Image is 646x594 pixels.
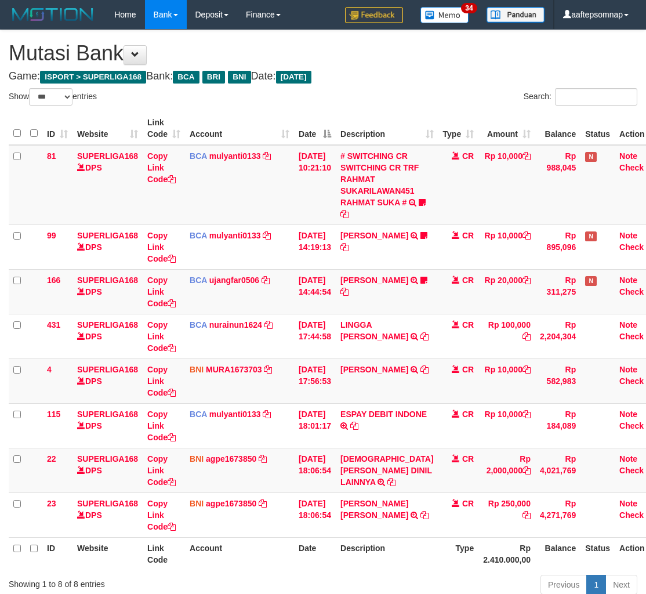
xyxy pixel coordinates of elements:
a: Copy # SWITCHING CR SWITCHING CR TRF RAHMAT SUKARILAWAN451 RAHMAT SUKA # to clipboard [340,209,349,219]
a: mulyanti0133 [209,410,261,419]
th: ID: activate to sort column ascending [42,112,72,145]
a: Copy agpe1673850 to clipboard [259,454,267,463]
a: Copy mulyanti0133 to clipboard [263,151,271,161]
a: SUPERLIGA168 [77,231,138,240]
a: Copy Rp 10,000 to clipboard [522,231,531,240]
td: Rp 988,045 [535,145,580,225]
span: Has Note [585,276,597,286]
a: Copy DENIS ARIA NANDA to clipboard [420,510,429,520]
span: CR [462,499,474,508]
a: mulyanti0133 [209,231,261,240]
a: Note [619,151,637,161]
a: Note [619,276,637,285]
td: [DATE] 18:06:54 [294,492,336,537]
a: ESPAY DEBIT INDONE [340,410,427,419]
a: Copy LINGGA ADITYA PRAT to clipboard [420,332,429,341]
a: Check [619,466,644,475]
td: Rp 582,983 [535,358,580,403]
a: Copy MUHAMMAD REZA to clipboard [340,242,349,252]
th: Balance [535,112,580,145]
a: Copy Rp 10,000 to clipboard [522,410,531,419]
a: # SWITCHING CR SWITCHING CR TRF RAHMAT SUKARILAWAN451 RAHMAT SUKA # [340,151,419,207]
a: Note [619,499,637,508]
a: Copy Rp 250,000 to clipboard [522,510,531,520]
td: Rp 10,000 [478,224,535,269]
a: Copy ESPAY DEBIT INDONE to clipboard [350,421,358,430]
td: DPS [72,403,143,448]
span: CR [462,320,474,329]
a: SUPERLIGA168 [77,365,138,374]
span: BRI [202,71,225,84]
td: DPS [72,269,143,314]
a: agpe1673850 [206,454,256,463]
a: Check [619,421,644,430]
td: Rp 250,000 [478,492,535,537]
th: Account [185,537,294,570]
td: Rp 4,021,769 [535,448,580,492]
a: Note [619,454,637,463]
span: 99 [47,231,56,240]
th: Website [72,537,143,570]
a: Copy Rp 10,000 to clipboard [522,151,531,161]
img: MOTION_logo.png [9,6,97,23]
th: Date: activate to sort column descending [294,112,336,145]
td: DPS [72,448,143,492]
th: Status [580,112,615,145]
td: [DATE] 17:44:58 [294,314,336,358]
a: Copy Link Code [147,231,176,263]
td: Rp 311,275 [535,269,580,314]
a: Copy Link Code [147,365,176,397]
th: Description [336,537,438,570]
span: Has Note [585,152,597,162]
a: Copy Rp 20,000 to clipboard [522,276,531,285]
a: Check [619,287,644,296]
span: 34 [461,3,477,13]
td: [DATE] 18:06:54 [294,448,336,492]
td: DPS [72,358,143,403]
td: Rp 4,271,769 [535,492,580,537]
td: Rp 10,000 [478,403,535,448]
div: Showing 1 to 8 of 8 entries [9,574,260,590]
a: Check [619,242,644,252]
span: BCA [190,231,207,240]
a: [PERSON_NAME] [340,276,408,285]
a: Copy Rp 2,000,000 to clipboard [522,466,531,475]
a: Copy Link Code [147,320,176,353]
a: Check [619,163,644,172]
td: [DATE] 14:44:54 [294,269,336,314]
span: 166 [47,276,60,285]
a: nurainun1624 [209,320,262,329]
span: Has Note [585,231,597,241]
a: [PERSON_NAME] [340,365,408,374]
a: SUPERLIGA168 [77,320,138,329]
td: Rp 100,000 [478,314,535,358]
a: Copy nurainun1624 to clipboard [264,320,273,329]
th: ID [42,537,72,570]
a: Copy Link Code [147,499,176,531]
a: MURA1673703 [206,365,262,374]
span: CR [462,365,474,374]
td: DPS [72,224,143,269]
span: CR [462,276,474,285]
span: BCA [190,320,207,329]
td: Rp 2,000,000 [478,448,535,492]
td: Rp 2,204,304 [535,314,580,358]
a: Check [619,510,644,520]
th: Website: activate to sort column ascending [72,112,143,145]
a: Copy MUHAMMAD RIDHO DINIL LAINNYA to clipboard [387,477,395,487]
label: Show entries [9,88,97,106]
a: Copy Rp 100,000 to clipboard [522,332,531,341]
img: panduan.png [487,7,545,23]
h1: Mutasi Bank [9,42,637,65]
span: 431 [47,320,60,329]
th: Description: activate to sort column ascending [336,112,438,145]
a: Note [619,320,637,329]
a: SUPERLIGA168 [77,499,138,508]
a: [PERSON_NAME] [340,231,408,240]
a: [DEMOGRAPHIC_DATA][PERSON_NAME] DINIL LAINNYA [340,454,433,487]
input: Search: [555,88,637,106]
a: ujangfar0506 [209,276,259,285]
a: LINGGA [PERSON_NAME] [340,320,408,341]
th: Balance [535,537,580,570]
span: ISPORT > SUPERLIGA168 [40,71,146,84]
